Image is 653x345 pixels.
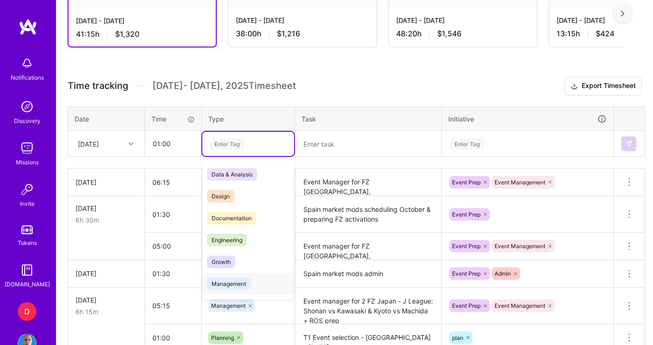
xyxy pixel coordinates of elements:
[21,225,33,234] img: tokens
[145,131,201,156] input: HH:MM
[207,234,247,246] span: Engineering
[202,107,295,131] th: Type
[19,19,37,35] img: logo
[76,177,137,187] div: [DATE]
[210,136,244,151] div: Enter Tag
[296,289,440,324] textarea: Event manager for 2 FZ Japan - J League: Shonan vs Kawasaki & Kyoto vs Machida + ROS prep
[452,179,481,186] span: Event Prep
[5,279,50,289] div: [DOMAIN_NAME]
[452,243,481,250] span: Event Prep
[296,197,440,232] textarea: Spain market mods scheduling October & preparing FZ activations
[18,261,36,279] img: guide book
[452,334,463,341] span: plan
[236,15,369,25] div: [DATE] - [DATE]
[450,136,484,151] div: Enter Tag
[76,215,137,225] div: 6h 30m
[76,16,208,26] div: [DATE] - [DATE]
[452,302,481,309] span: Event Prep
[437,29,461,39] span: $1,546
[145,170,201,195] input: HH:MM
[14,116,41,126] div: Discovery
[207,212,256,224] span: Documentation
[295,107,442,131] th: Task
[495,243,545,250] span: Event Management
[621,10,625,17] img: right
[151,114,195,124] div: Time
[495,179,545,186] span: Event Management
[211,334,234,341] span: Planning
[152,80,296,92] span: [DATE] - [DATE] , 2025 Timesheet
[76,307,137,317] div: 6h 15m
[495,302,545,309] span: Event Management
[207,168,257,181] span: Data & Analysis
[207,190,234,203] span: Design
[18,180,36,199] img: Invite
[211,302,246,309] span: Management
[18,302,36,321] div: D
[571,81,578,91] i: icon Download
[115,29,139,39] span: $1,320
[20,199,34,209] div: Invite
[296,234,440,259] textarea: Event manager for FZ [GEOGRAPHIC_DATA], [GEOGRAPHIC_DATA] & DACH - LaLiga: Real Oviedo vs Barcelo...
[18,97,36,116] img: discovery
[68,80,128,92] span: Time tracking
[145,234,201,258] input: HH:MM
[78,139,99,149] div: [DATE]
[296,169,440,195] textarea: Event Manager for FZ [GEOGRAPHIC_DATA], [GEOGRAPHIC_DATA] & DACH - LaLiga: Atlético de Madrid vs ...
[207,277,251,290] span: Management
[18,238,37,248] div: Tokens
[596,29,614,39] span: $424
[145,293,201,318] input: HH:MM
[16,157,39,167] div: Missions
[277,29,300,39] span: $1,216
[296,261,440,287] textarea: Spain market mods admin
[68,107,145,131] th: Date
[145,261,201,286] input: HH:MM
[18,139,36,157] img: teamwork
[448,114,607,124] div: Initiative
[236,29,369,39] div: 38:00 h
[76,29,208,39] div: 41:15 h
[396,29,529,39] div: 48:20 h
[76,269,137,278] div: [DATE]
[396,15,529,25] div: [DATE] - [DATE]
[625,140,632,148] img: Submit
[18,54,36,73] img: bell
[452,270,481,277] span: Event Prep
[15,302,39,321] a: D
[564,77,642,95] button: Export Timesheet
[452,211,481,218] span: Event Prep
[11,73,44,82] div: Notifications
[207,256,235,268] span: Growth
[145,202,201,227] input: HH:MM
[76,203,137,213] div: [DATE]
[495,270,511,277] span: Admin
[129,142,133,146] i: icon Chevron
[76,295,137,305] div: [DATE]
